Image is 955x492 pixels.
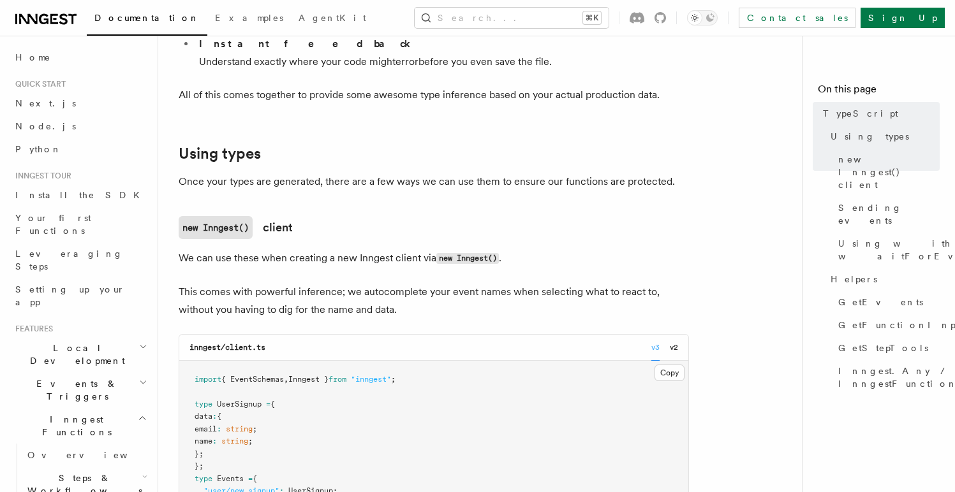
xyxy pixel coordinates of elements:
[10,115,150,138] a: Node.js
[195,375,221,384] span: import
[15,284,125,307] span: Setting up your app
[838,342,928,354] span: GetStepTools
[10,206,150,242] a: Your first Functions
[861,8,945,28] a: Sign Up
[179,249,689,268] p: We can use these when creating a new Inngest client via .
[179,283,689,319] p: This comes with powerful inference; we autocomplete your event names when selecting what to react...
[10,372,150,408] button: Events & Triggers
[15,121,76,131] span: Node.js
[179,145,261,163] a: Using types
[391,375,396,384] span: ;
[217,412,221,421] span: {
[215,13,283,23] span: Examples
[253,424,257,433] span: ;
[87,4,207,36] a: Documentation
[195,424,217,433] span: email
[838,296,923,308] span: GetEvents
[221,375,284,384] span: { EventSchemas
[687,10,718,25] button: Toggle dark mode
[195,437,212,445] span: name
[833,196,940,232] a: Sending events
[818,82,940,102] h4: On this page
[10,46,150,69] a: Home
[831,130,909,143] span: Using types
[22,444,150,467] a: Overview
[27,450,159,460] span: Overview
[217,424,221,433] span: :
[833,232,940,268] a: Using with waitForEvent
[195,412,212,421] span: data
[739,8,855,28] a: Contact sales
[329,375,346,384] span: from
[10,278,150,314] a: Setting up your app
[15,213,91,236] span: Your first Functions
[10,184,150,206] a: Install the SDK
[838,153,940,191] span: new Inngest() client
[195,400,212,409] span: type
[221,437,248,445] span: string
[10,79,66,89] span: Quick start
[179,173,689,191] p: Once your types are generated, there are a few ways we can use them to ensure our functions are p...
[10,138,150,161] a: Python
[15,98,76,108] span: Next.js
[179,86,689,104] p: All of this comes together to provide some awesome type inference based on your actual production...
[833,148,940,196] a: new Inngest() client
[10,324,53,334] span: Features
[270,400,275,409] span: {
[15,249,123,271] span: Leveraging Steps
[195,449,204,458] span: };
[818,102,940,125] a: TypeScript
[833,291,940,314] a: GetEvents
[288,375,329,384] span: Inngest }
[212,412,217,421] span: :
[207,4,291,34] a: Examples
[266,400,270,409] span: =
[284,375,288,384] span: ,
[195,35,689,71] li: Understand exactly where your code might before you even save the file.
[838,201,940,227] span: Sending events
[10,242,150,278] a: Leveraging Steps
[94,13,200,23] span: Documentation
[217,474,244,483] span: Events
[831,273,877,286] span: Helpers
[583,11,601,24] kbd: ⌘K
[10,377,139,403] span: Events & Triggers
[10,408,150,444] button: Inngest Functions
[436,253,499,264] code: new Inngest()
[179,216,253,239] code: new Inngest()
[10,336,150,372] button: Local Development
[396,55,418,68] span: error
[670,335,678,361] button: v2
[15,144,62,154] span: Python
[651,335,660,361] button: v3
[10,342,139,367] span: Local Development
[199,38,411,50] strong: Instant feedback
[15,51,51,64] span: Home
[10,92,150,115] a: Next.js
[833,314,940,336] a: GetFunctionInput
[217,400,262,409] span: UserSignup
[212,437,217,445] span: :
[833,336,940,359] a: GetStepTools
[351,375,391,384] span: "inngest"
[833,359,940,395] a: Inngest.Any / InngestFunction.Any
[195,474,212,483] span: type
[415,8,609,28] button: Search...⌘K
[195,461,204,470] span: };
[10,171,71,181] span: Inngest tour
[179,216,293,239] a: new Inngest()client
[253,474,257,483] span: {
[248,474,253,483] span: =
[825,125,940,148] a: Using types
[299,13,366,23] span: AgentKit
[825,268,940,291] a: Helpers
[248,437,253,445] span: ;
[291,4,374,34] a: AgentKit
[823,107,898,120] span: TypeScript
[15,190,147,200] span: Install the SDK
[655,365,685,381] button: Copy
[189,343,265,352] code: inngest/client.ts
[226,424,253,433] span: string
[10,413,138,438] span: Inngest Functions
